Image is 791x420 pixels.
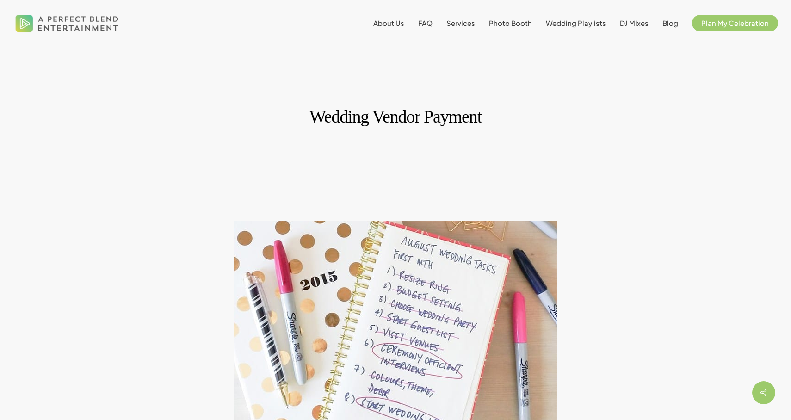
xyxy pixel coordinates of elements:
[620,19,649,27] a: DJ Mixes
[489,19,532,27] a: Photo Booth
[546,19,606,27] a: Wedding Playlists
[234,97,557,136] h1: Wedding Vendor Payment
[373,19,404,27] a: About Us
[701,19,769,27] span: Plan My Celebration
[692,19,778,27] a: Plan My Celebration
[446,19,475,27] a: Services
[418,19,433,27] a: FAQ
[13,6,121,40] img: A Perfect Blend Entertainment
[662,19,678,27] a: Blog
